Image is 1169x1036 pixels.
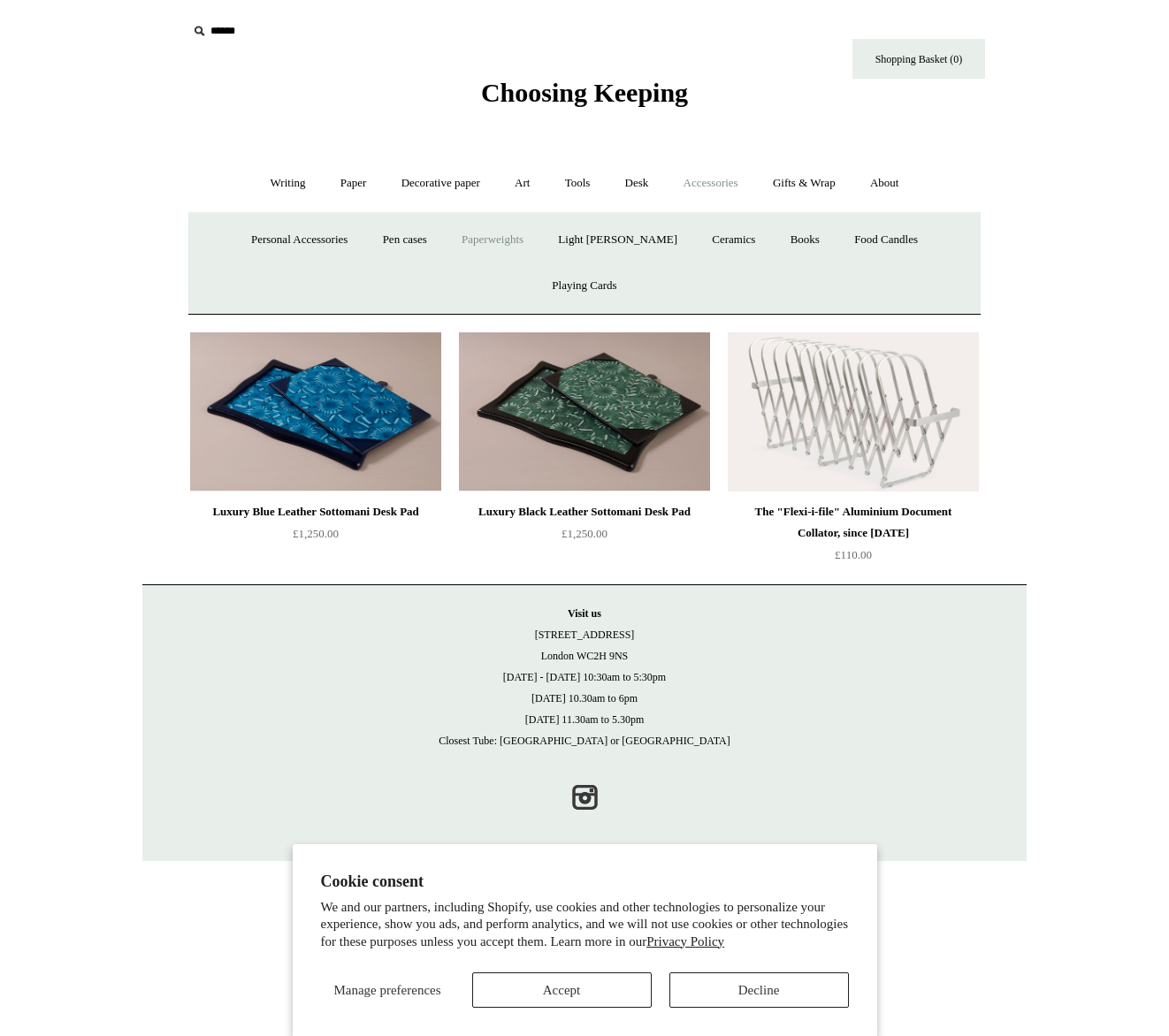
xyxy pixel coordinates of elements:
[190,332,441,491] img: Luxury Blue Leather Sottomani Desk Pad
[325,160,383,207] a: Paper
[668,160,754,207] a: Accessories
[775,217,836,263] a: Books
[562,527,607,540] span: £1,250.00
[757,160,852,207] a: Gifts & Wrap
[728,332,979,491] a: The "Flexi-i-file" Aluminium Document Collator, since 1941 The "Flexi-i-file" Aluminium Document ...
[568,607,601,620] strong: Visit us
[696,217,771,263] a: Ceramics
[481,92,688,104] a: Choosing Keeping
[321,972,455,1008] button: Manage preferences
[499,160,546,207] a: Art
[321,899,849,951] p: We and our partners, including Shopify, use cookies and other technologies to personalize your ex...
[333,983,440,997] span: Manage preferences
[669,972,849,1008] button: Decline
[835,548,872,561] span: £110.00
[459,332,710,491] a: Luxury Black Leather Sottomani Desk Pad Luxury Black Leather Sottomani Desk Pad
[542,217,693,263] a: Light [PERSON_NAME]
[565,778,604,817] a: Instagram
[195,501,437,522] div: Luxury Blue Leather Sottomani Desk Pad
[463,501,706,522] div: Luxury Black Leather Sottomani Desk Pad
[321,872,849,891] h2: Cookie consent
[549,160,607,207] a: Tools
[728,501,979,574] a: The "Flexi-i-file" Aluminium Document Collator, since [DATE] £110.00
[536,263,632,309] a: Playing Cards
[459,501,710,574] a: Luxury Black Leather Sottomani Desk Pad £1,250.00
[255,160,322,207] a: Writing
[367,217,443,263] a: Pen cases
[609,160,665,207] a: Desk
[854,160,915,207] a: About
[852,39,985,79] a: Shopping Basket (0)
[646,934,724,948] a: Privacy Policy
[293,527,339,540] span: £1,250.00
[838,217,934,263] a: Food Candles
[190,501,441,574] a: Luxury Blue Leather Sottomani Desk Pad £1,250.00
[459,332,710,491] img: Luxury Black Leather Sottomani Desk Pad
[190,332,441,491] a: Luxury Blue Leather Sottomani Desk Pad Luxury Blue Leather Sottomani Desk Pad
[235,217,363,263] a: Personal Accessories
[446,217,539,263] a: Paperweights
[481,78,688,107] span: Choosing Keeping
[386,160,496,207] a: Decorative paper
[732,501,974,544] div: The "Flexi-i-file" Aluminium Document Collator, since [DATE]
[728,332,979,491] img: The "Flexi-i-file" Aluminium Document Collator, since 1941
[472,972,652,1008] button: Accept
[160,603,1009,751] p: [STREET_ADDRESS] London WC2H 9NS [DATE] - [DATE] 10:30am to 5:30pm [DATE] 10.30am to 6pm [DATE] 1...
